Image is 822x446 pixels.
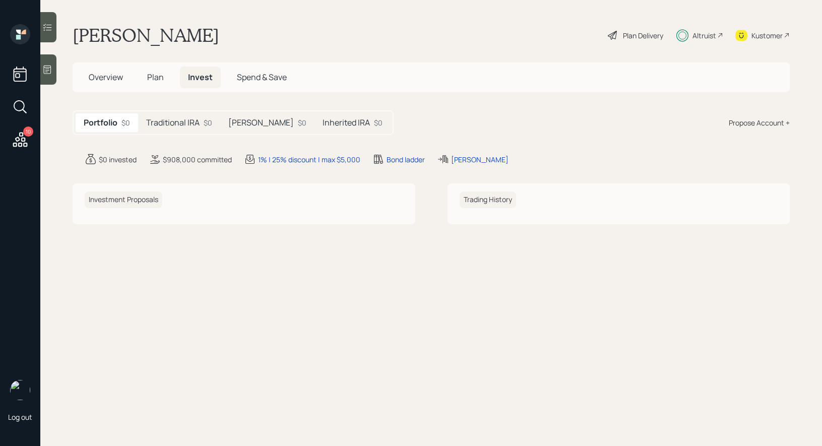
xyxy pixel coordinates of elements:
div: $0 [374,117,383,128]
h1: [PERSON_NAME] [73,24,219,46]
div: $0 [204,117,212,128]
div: Kustomer [751,30,783,41]
div: Bond ladder [387,154,425,165]
div: Plan Delivery [623,30,663,41]
div: 10 [23,126,33,137]
span: Invest [188,72,213,83]
h5: Traditional IRA [146,118,200,128]
h5: Portfolio [84,118,117,128]
h5: [PERSON_NAME] [228,118,294,128]
h6: Trading History [460,192,516,208]
div: [PERSON_NAME] [451,154,509,165]
div: $0 [121,117,130,128]
div: Propose Account + [729,117,790,128]
div: $0 [298,117,306,128]
h5: Inherited IRA [323,118,370,128]
div: 1% | 25% discount | max $5,000 [258,154,360,165]
span: Overview [89,72,123,83]
div: $0 invested [99,154,137,165]
div: Log out [8,412,32,422]
div: Altruist [692,30,716,41]
img: treva-nostdahl-headshot.png [10,380,30,400]
span: Plan [147,72,164,83]
h6: Investment Proposals [85,192,162,208]
div: $908,000 committed [163,154,232,165]
span: Spend & Save [237,72,287,83]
